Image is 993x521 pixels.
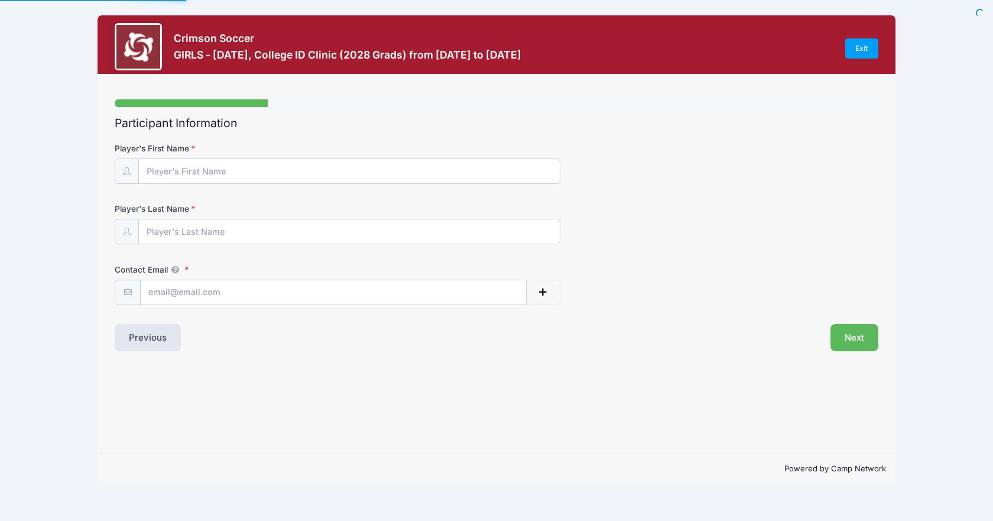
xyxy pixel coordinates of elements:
[174,48,521,61] h3: GIRLS - [DATE], College ID Clinic (2028 Grads) from [DATE] to [DATE]
[115,203,369,215] label: Player's Last Name
[138,158,560,184] input: Player's First Name
[107,463,886,475] p: Powered by Camp Network
[115,324,181,351] button: Previous
[115,143,369,154] label: Player's First Name
[830,324,878,351] button: Next
[138,219,560,244] input: Player's Last Name
[115,117,878,130] h2: Participant Information
[845,38,878,59] a: Exit
[115,264,369,276] label: Contact Email
[168,265,182,274] span: We will send confirmations, payment reminders, and custom email messages to each address listed. ...
[140,280,526,305] input: email@email.com
[174,32,521,44] h3: Crimson Soccer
